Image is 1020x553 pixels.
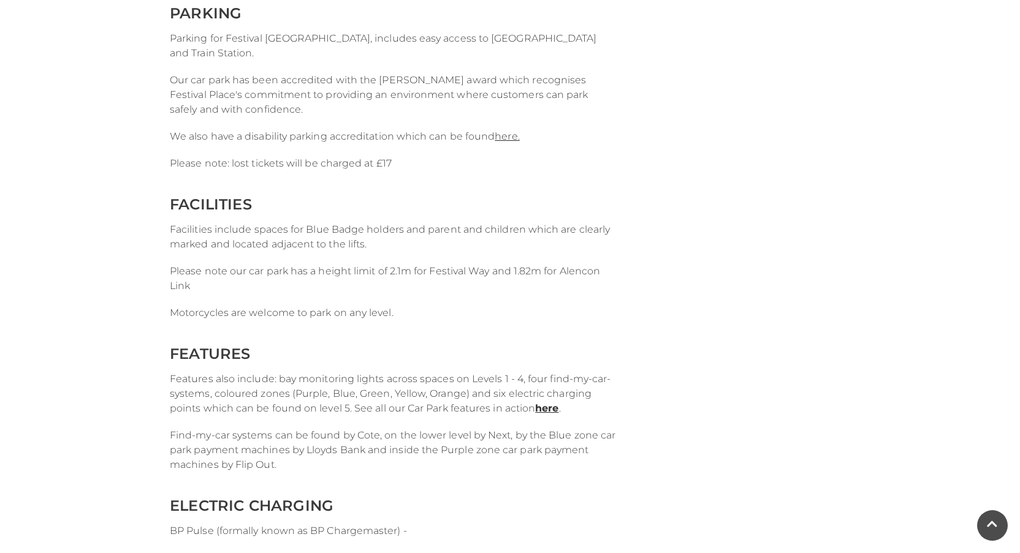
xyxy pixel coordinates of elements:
span: Our car park has been accredited with the [PERSON_NAME] award which recognises Festival Place's c... [170,74,588,115]
span: FACILITIES [170,195,252,213]
span: PARKING [170,4,242,22]
span: ELECTRIC CHARGING [170,497,333,514]
span: Motorcycles are welcome to park on any level. [170,307,394,318]
span: Parking for Festival [GEOGRAPHIC_DATA], includes easy access to [GEOGRAPHIC_DATA] and Train Station. [170,32,596,59]
a: here [535,402,558,414]
a: here. [495,130,519,142]
span: FEATURES [170,345,250,363]
span: We also have a disability parking accreditation which can be found [170,130,520,142]
span: BP Pulse (formally known as BP Chargemaster) - [170,525,407,536]
span: Facilities include spaces for Blue Badge holders and parent and children which are clearly marked... [170,224,610,250]
span: Find-my-car systems can be found by Cote, on the lower level by Next, by the Blue zone car park p... [170,429,615,470]
span: Features also include: bay monitoring lights across spaces on Levels 1 - 4, four find-my-car-syst... [170,373,611,414]
span: Please note: lost tickets will be charged at £17 [170,157,392,169]
span: Please note our car park has a height limit of 2.1m for Festival Way and 1.82m for Alencon Link [170,265,600,292]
